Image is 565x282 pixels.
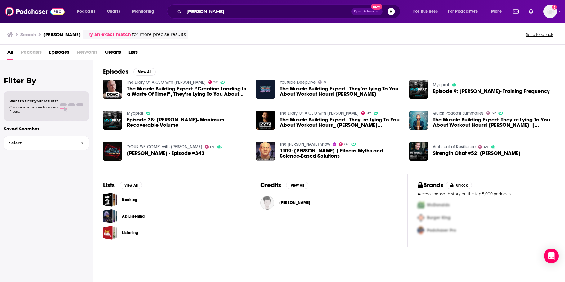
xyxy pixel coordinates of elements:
[361,111,371,115] a: 97
[279,200,310,205] span: [PERSON_NAME]
[433,89,550,94] span: Episode 9: [PERSON_NAME]- Training Frequency
[260,193,397,213] button: Dr Michael IsraetelDr Michael Israetel
[73,7,103,16] button: open menu
[103,181,142,189] a: ListsView All
[256,80,275,99] img: The Muscle Building Expert_ They’re Lying To You About Workout Hours! Dr Michael Israetel
[4,126,89,132] p: Saved Searches
[409,80,428,99] img: Episode 9: Dr.Michael Israetel- Training Frequency
[205,145,215,149] a: 69
[184,7,351,16] input: Search podcasts, credits, & more...
[280,80,316,85] a: Youtube DeepDive
[103,111,122,130] img: Episode 38: Dr.Michael Israetel- Maximum Recoverable Volume
[20,32,36,37] h3: Search
[132,31,186,38] span: for more precise results
[367,112,371,115] span: 97
[127,80,206,85] a: The Diary Of A CEO with Steven Bartlett
[280,86,402,97] a: The Muscle Building Expert_ They’re Lying To You About Workout Hours! Dr Michael Israetel
[103,68,156,76] a: EpisodesView All
[256,142,275,161] img: 1109: Michael Israetel | Fitness Myths and Science-Based Solutions
[4,141,76,145] span: Select
[286,182,308,189] button: View All
[280,117,402,128] span: The Muscle Building Expert_ They_re Lying To You About Workout Hours_ [PERSON_NAME](M4A_128K)
[409,142,428,161] img: Strength Chat #52: Dr. Mike Israetel
[122,213,145,220] a: AD Listening
[484,146,488,148] span: 49
[120,182,142,189] button: View All
[413,7,438,16] span: For Business
[9,105,58,114] span: Choose a tab above to access filters.
[371,4,382,10] span: New
[415,211,427,224] img: Second Pro Logo
[49,47,69,60] a: Episodes
[324,81,326,84] span: 8
[486,111,496,115] a: 32
[415,224,427,237] img: Third Pro Logo
[433,151,521,156] span: Strength Chat #52: [PERSON_NAME]
[122,229,138,236] a: Listening
[446,182,472,189] button: Unlock
[280,117,402,128] a: The Muscle Building Expert_ They_re Lying To You About Workout Hours_ Dr Michael Israetel(M4A_128K)
[478,145,488,149] a: 49
[103,209,117,223] a: AD Listening
[260,181,308,189] a: CreditsView All
[43,32,81,37] h3: [PERSON_NAME]
[526,6,536,17] a: Show notifications dropdown
[524,32,555,37] button: Send feedback
[543,5,557,18] button: Show profile menu
[4,136,89,150] button: Select
[208,80,218,84] a: 97
[433,117,555,128] span: The Muscle Building Expert: They’re Lying To You About Workout Hours! [PERSON_NAME] | [PERSON_NAME]
[260,196,274,210] a: Dr Michael Israetel
[77,7,95,16] span: Podcasts
[433,82,449,87] a: Myoprat
[339,142,349,146] a: 87
[5,6,65,17] img: Podchaser - Follow, Share and Rate Podcasts
[280,111,359,116] a: The Diary Of A CEO with Steven Bartlett
[173,4,406,19] div: Search podcasts, credits, & more...
[105,47,121,60] a: Credits
[122,196,137,203] a: Backlog
[103,68,128,76] h2: Episodes
[77,47,97,60] span: Networks
[433,151,521,156] a: Strength Chat #52: Dr. Mike Israetel
[210,146,214,148] span: 69
[127,86,249,97] span: The Muscle Building Expert: “Creatine Loading Is a Waste Of Time!”, They’re Lying To You About Wo...
[492,112,496,115] span: 32
[433,89,550,94] a: Episode 9: Dr.Michael Israetel- Training Frequency
[280,148,402,159] span: 1109: [PERSON_NAME] | Fitness Myths and Science-Based Solutions
[433,111,484,116] a: Quick Podcast Summaries
[418,192,555,196] p: Access sponsor history on the top 5,000 podcasts.
[256,111,275,130] img: The Muscle Building Expert_ They_re Lying To You About Workout Hours_ Dr Michael Israetel(M4A_128K)
[344,143,349,146] span: 87
[280,86,402,97] span: The Muscle Building Expert_ They’re Lying To You About Workout Hours! [PERSON_NAME]
[103,80,122,99] img: The Muscle Building Expert: “Creatine Loading Is a Waste Of Time!”, They’re Lying To You About Wo...
[103,142,122,161] a: Dr. Mike Israetel - Episode #343
[318,80,326,84] a: 8
[128,7,162,16] button: open menu
[444,7,487,16] button: open menu
[418,181,443,189] h2: Brands
[127,117,249,128] a: Episode 38: Dr.Michael Israetel- Maximum Recoverable Volume
[21,47,42,60] span: Podcasts
[128,47,138,60] a: Lists
[127,117,249,128] span: Episode 38: [PERSON_NAME]- Maximum Recoverable Volume
[280,142,330,147] a: The Jordan Harbinger Show
[127,111,143,116] a: Myoprat
[409,111,428,130] img: The Muscle Building Expert: They’re Lying To You About Workout Hours! Dr Michael Israetel | Steve...
[103,193,117,207] a: Backlog
[279,200,310,205] a: Dr Michael Israetel
[103,181,115,189] h2: Lists
[7,47,13,60] a: All
[103,7,124,16] a: Charts
[409,7,446,16] button: open menu
[487,7,509,16] button: open menu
